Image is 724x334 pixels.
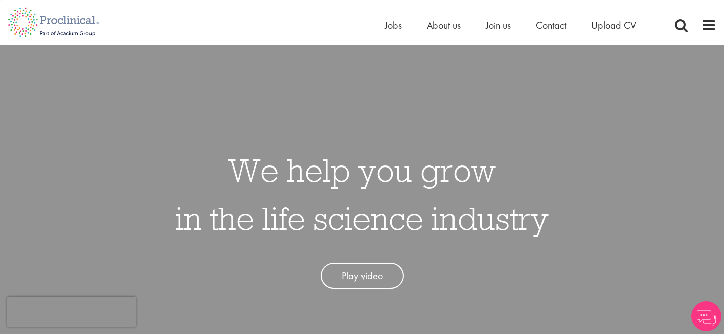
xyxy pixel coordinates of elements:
a: Play video [321,263,404,289]
a: Join us [486,19,511,32]
a: Contact [536,19,566,32]
a: About us [427,19,461,32]
h1: We help you grow in the life science industry [175,146,549,242]
a: Upload CV [591,19,636,32]
img: Chatbot [691,301,721,331]
a: Jobs [385,19,402,32]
